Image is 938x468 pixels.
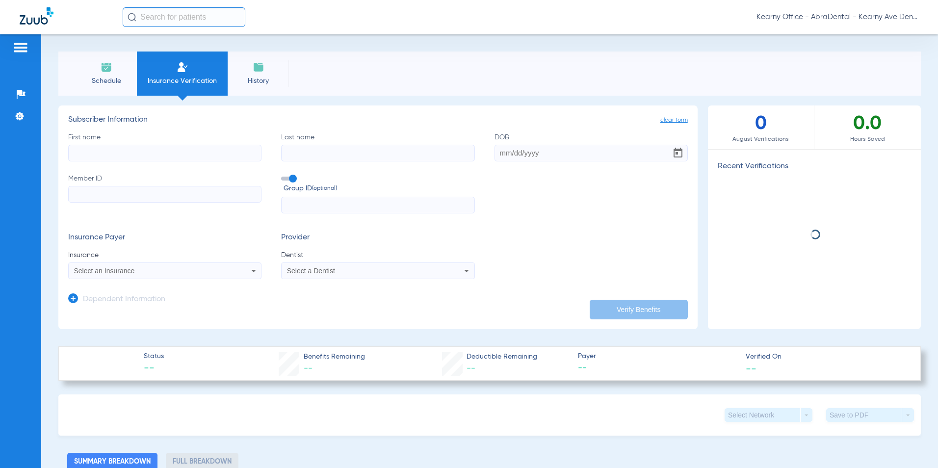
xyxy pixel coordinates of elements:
[708,105,814,149] div: 0
[708,134,814,144] span: August Verifications
[495,132,688,161] label: DOB
[68,132,261,161] label: First name
[284,183,474,194] span: Group ID
[68,145,261,161] input: First name
[467,364,475,373] span: --
[144,362,164,376] span: --
[123,7,245,27] input: Search for patients
[13,42,28,53] img: hamburger-icon
[281,145,474,161] input: Last name
[83,76,130,86] span: Schedule
[281,250,474,260] span: Dentist
[68,186,261,203] input: Member ID
[746,363,756,373] span: --
[235,76,282,86] span: History
[304,364,313,373] span: --
[467,352,537,362] span: Deductible Remaining
[144,76,220,86] span: Insurance Verification
[128,13,136,22] img: Search Icon
[68,174,261,214] label: Member ID
[756,12,918,22] span: Kearny Office - AbraDental - Kearny Ave Dental, LLC - Kearny General
[746,352,905,362] span: Verified On
[495,145,688,161] input: DOBOpen calendar
[708,162,921,172] h3: Recent Verifications
[68,250,261,260] span: Insurance
[814,134,921,144] span: Hours Saved
[177,61,188,73] img: Manual Insurance Verification
[20,7,53,25] img: Zuub Logo
[287,267,335,275] span: Select a Dentist
[578,362,737,374] span: --
[281,132,474,161] label: Last name
[74,267,135,275] span: Select an Insurance
[68,233,261,243] h3: Insurance Payer
[101,61,112,73] img: Schedule
[668,143,688,163] button: Open calendar
[83,295,165,305] h3: Dependent Information
[578,351,737,362] span: Payer
[68,115,688,125] h3: Subscriber Information
[660,115,688,125] span: clear form
[590,300,688,319] button: Verify Benefits
[312,183,337,194] small: (optional)
[281,233,474,243] h3: Provider
[304,352,365,362] span: Benefits Remaining
[814,105,921,149] div: 0.0
[253,61,264,73] img: History
[144,351,164,362] span: Status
